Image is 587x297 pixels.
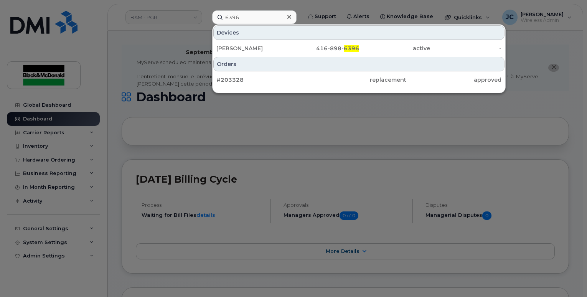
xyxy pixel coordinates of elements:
[213,25,505,40] div: Devices
[216,76,312,84] div: #203328
[344,45,359,52] span: 6396
[288,45,359,52] div: 416-898-
[213,73,505,87] a: #203328replacementapproved
[406,76,501,84] div: approved
[213,41,505,55] a: [PERSON_NAME]416-898-6396active-
[216,45,288,52] div: [PERSON_NAME]
[359,45,430,52] div: active
[430,45,501,52] div: -
[312,76,407,84] div: replacement
[213,57,505,71] div: Orders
